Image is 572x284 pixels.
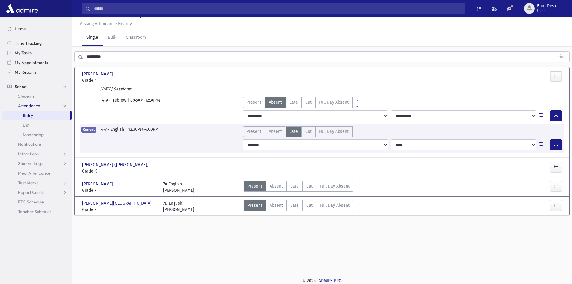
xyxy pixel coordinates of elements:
a: Report Cards [2,188,72,197]
span: FrontDesk [537,4,556,8]
span: [PERSON_NAME] ([PERSON_NAME]) [82,162,150,168]
span: My Reports [15,69,36,75]
span: Report Cards [18,190,44,195]
span: Present [247,183,262,189]
a: Teacher Schedule [2,207,72,216]
span: | [125,126,128,137]
a: Student Logs [2,159,72,168]
a: My Reports [2,67,72,77]
span: Monitoring [23,132,44,137]
span: Absent [269,99,282,105]
span: My Appointments [15,60,48,65]
a: Students [2,91,72,101]
span: Grade 7 [82,187,157,194]
a: List [2,120,72,130]
span: 4-A- Hebrew [102,97,127,108]
div: AttTypes [244,181,353,194]
a: My Appointments [2,58,72,67]
a: Missing Attendance History [77,21,132,26]
a: Bulk [103,29,121,46]
a: All Later [353,102,362,107]
span: Full Day Absent [320,183,350,189]
span: 4-A- English [101,126,125,137]
a: School [2,82,72,91]
span: Infractions [18,151,39,157]
span: School [15,84,27,89]
span: PTC Schedule [18,199,44,205]
span: Absent [270,202,283,209]
a: Home [2,24,72,34]
span: Attendance [18,103,40,108]
span: Full Day Absent [319,128,349,135]
span: | [127,97,130,108]
a: Meal Attendance [2,168,72,178]
div: AttTypes [244,200,353,213]
span: [PERSON_NAME][GEOGRAPHIC_DATA] [82,200,153,206]
span: Teacher Schedule [18,209,52,214]
a: PTC Schedule [2,197,72,207]
span: [PERSON_NAME] [82,181,114,187]
span: Time Tracking [15,41,42,46]
a: Classroom [121,29,151,46]
a: My Tasks [2,48,72,58]
a: Single [82,29,103,46]
span: List [23,122,29,128]
a: Entry [2,111,70,120]
span: Current [81,127,96,133]
a: Notifications [2,139,72,149]
span: Late [289,128,298,135]
span: 8:45AM-12:30PM [130,97,160,108]
span: Full Day Absent [320,202,350,209]
a: Time Tracking [2,38,72,48]
button: Find [554,52,569,62]
input: Search [90,3,465,14]
span: [PERSON_NAME] [82,71,114,77]
span: Grade 7 [82,206,157,213]
span: Cut [305,99,312,105]
span: Late [290,202,299,209]
span: Cut [306,183,313,189]
a: Monitoring [2,130,72,139]
span: Grade K [82,168,157,174]
a: Attendance [2,101,72,111]
span: Cut [305,128,312,135]
span: Notifications [18,142,42,147]
u: Missing Attendance History [79,21,132,26]
span: Present [247,128,261,135]
span: Entry [23,113,33,118]
div: 7A English [PERSON_NAME] [163,181,194,194]
img: AdmirePro [5,2,39,14]
span: My Tasks [15,50,32,56]
span: Present [247,202,262,209]
span: Cut [306,202,313,209]
span: Late [289,99,298,105]
div: © 2025 - [82,278,562,284]
i: [DATE] Sessions: [100,87,132,92]
div: AttTypes [243,126,362,137]
span: Student Logs [18,161,43,166]
span: Present [247,99,261,105]
div: AttTypes [243,97,362,108]
span: Test Marks [18,180,38,185]
a: Test Marks [2,178,72,188]
span: Meal Attendance [18,170,50,176]
a: All Prior [353,97,362,102]
span: Absent [270,183,283,189]
span: User [537,8,556,13]
a: Infractions [2,149,72,159]
span: Absent [269,128,282,135]
span: Late [290,183,299,189]
span: Students [18,93,35,99]
span: Home [15,26,26,32]
span: 12:30PM-4:00PM [128,126,159,137]
span: Full Day Absent [319,99,349,105]
span: Grade 4 [82,77,157,84]
div: 7B English [PERSON_NAME] [163,200,194,213]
